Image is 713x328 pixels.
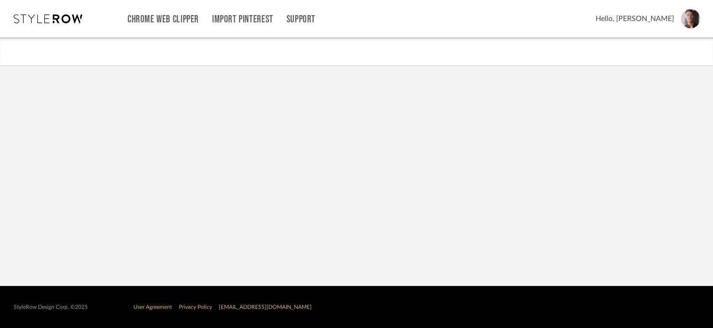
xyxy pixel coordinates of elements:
[14,304,88,311] div: StyleRow Design Corp. ©2025
[128,16,199,23] a: Chrome Web Clipper
[596,13,674,24] span: Hello, [PERSON_NAME]
[219,304,312,310] a: [EMAIL_ADDRESS][DOMAIN_NAME]
[287,16,315,23] a: Support
[681,9,700,28] img: avatar
[212,16,273,23] a: Import Pinterest
[179,304,212,310] a: Privacy Policy
[133,304,172,310] a: User Agreement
